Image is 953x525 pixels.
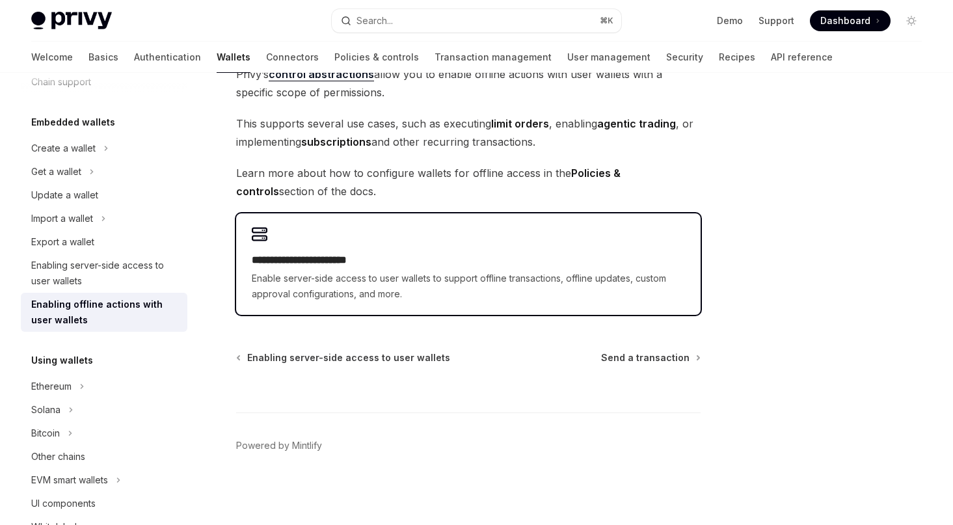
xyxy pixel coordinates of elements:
[820,14,870,27] span: Dashboard
[21,445,187,468] a: Other chains
[31,234,94,250] div: Export a wallet
[356,13,393,29] div: Search...
[810,10,891,31] a: Dashboard
[31,164,81,180] div: Get a wallet
[217,42,250,73] a: Wallets
[21,160,187,183] button: Toggle Get a wallet section
[31,297,180,328] div: Enabling offline actions with user wallets
[597,117,676,130] strong: agentic trading
[901,10,922,31] button: Toggle dark mode
[491,117,549,130] strong: limit orders
[236,213,701,315] a: **** **** **** **** ****Enable server-side access to user wallets to support offline transactions...
[31,496,96,511] div: UI components
[31,449,85,464] div: Other chains
[21,398,187,422] button: Toggle Solana section
[666,42,703,73] a: Security
[236,65,701,101] span: Privy’s allow you to enable offline actions with user wallets with a specific scope of permissions.
[21,422,187,445] button: Toggle Bitcoin section
[134,42,201,73] a: Authentication
[247,351,450,364] span: Enabling server-side access to user wallets
[31,379,72,394] div: Ethereum
[334,42,419,73] a: Policies & controls
[435,42,552,73] a: Transaction management
[252,271,685,302] span: Enable server-side access to user wallets to support offline transactions, offline updates, custo...
[31,12,112,30] img: light logo
[236,114,701,151] span: This supports several use cases, such as executing , enabling , or implementing and other recurri...
[21,468,187,492] button: Toggle EVM smart wallets section
[21,293,187,332] a: Enabling offline actions with user wallets
[21,137,187,160] button: Toggle Create a wallet section
[600,16,613,26] span: ⌘ K
[31,353,93,368] h5: Using wallets
[719,42,755,73] a: Recipes
[31,425,60,441] div: Bitcoin
[21,183,187,207] a: Update a wallet
[31,141,96,156] div: Create a wallet
[717,14,743,27] a: Demo
[567,42,651,73] a: User management
[31,472,108,488] div: EVM smart wallets
[31,187,98,203] div: Update a wallet
[771,42,833,73] a: API reference
[21,207,187,230] button: Toggle Import a wallet section
[269,68,374,81] a: control abstractions
[236,164,701,200] span: Learn more about how to configure wallets for offline access in the section of the docs.
[601,351,699,364] a: Send a transaction
[601,351,690,364] span: Send a transaction
[21,492,187,515] a: UI components
[237,351,450,364] a: Enabling server-side access to user wallets
[31,211,93,226] div: Import a wallet
[21,254,187,293] a: Enabling server-side access to user wallets
[332,9,622,33] button: Open search
[21,375,187,398] button: Toggle Ethereum section
[31,402,60,418] div: Solana
[31,114,115,130] h5: Embedded wallets
[88,42,118,73] a: Basics
[21,230,187,254] a: Export a wallet
[266,42,319,73] a: Connectors
[301,135,371,148] strong: subscriptions
[31,258,180,289] div: Enabling server-side access to user wallets
[236,439,322,452] a: Powered by Mintlify
[758,14,794,27] a: Support
[31,42,73,73] a: Welcome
